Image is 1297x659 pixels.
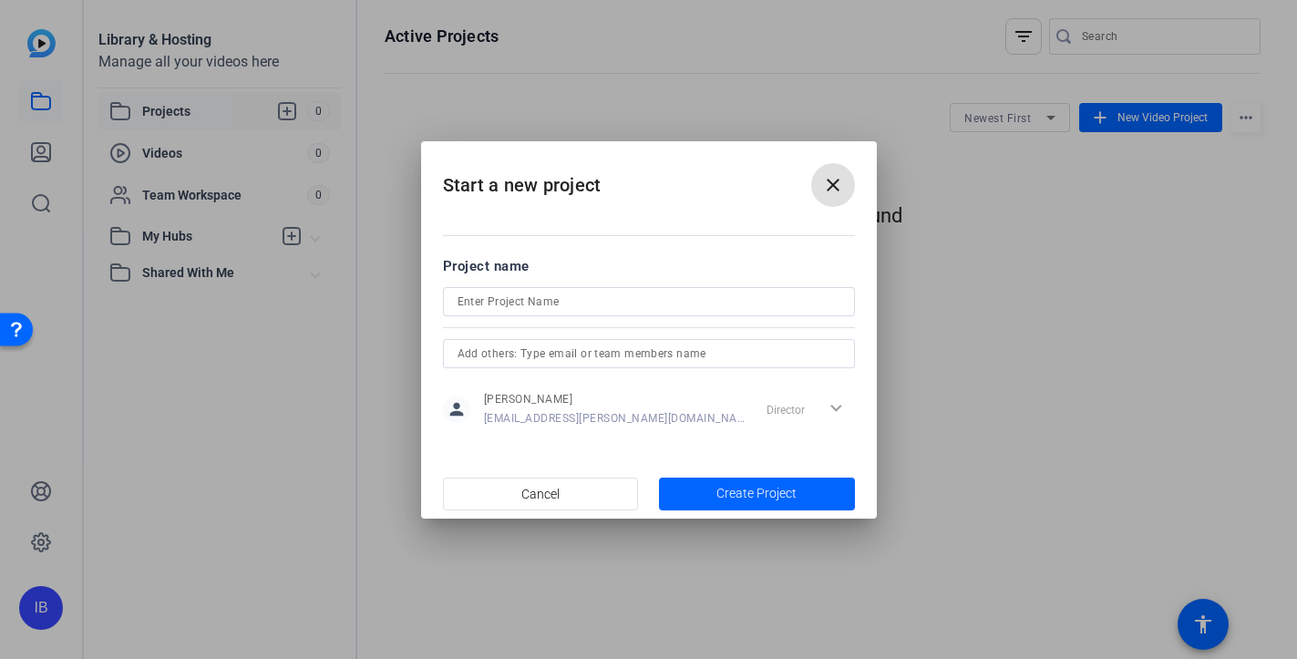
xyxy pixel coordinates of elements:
button: Create Project [659,478,855,510]
div: Project name [443,256,855,276]
input: Add others: Type email or team members name [458,343,840,365]
button: Cancel [443,478,639,510]
span: [PERSON_NAME] [484,392,746,407]
mat-icon: person [443,396,470,423]
span: [EMAIL_ADDRESS][PERSON_NAME][DOMAIN_NAME] [484,411,746,426]
h2: Start a new project [421,141,877,215]
span: Cancel [521,477,560,511]
span: Create Project [716,484,797,503]
input: Enter Project Name [458,291,840,313]
mat-icon: close [822,174,844,196]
